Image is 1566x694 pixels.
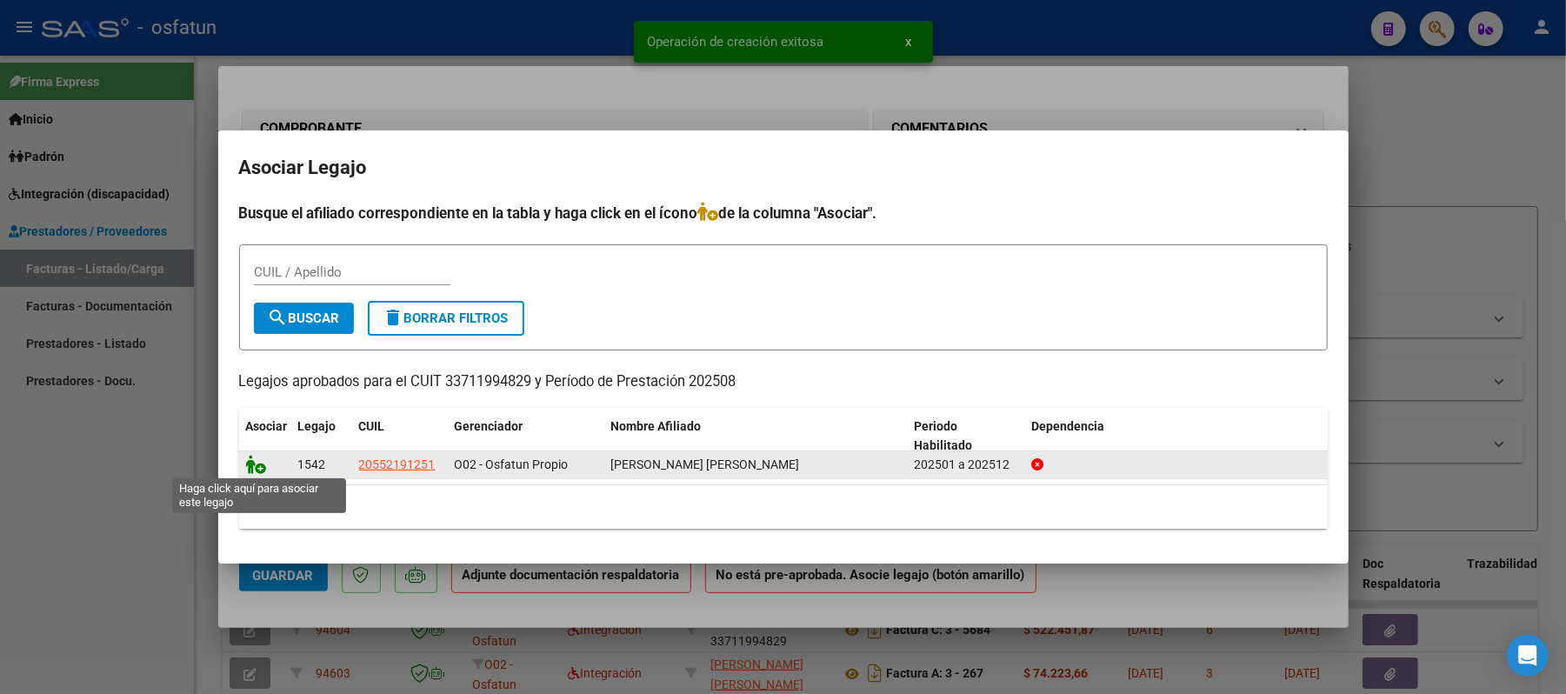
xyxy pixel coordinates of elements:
[239,408,291,465] datatable-header-cell: Asociar
[1507,635,1549,677] div: Open Intercom Messenger
[239,151,1328,184] h2: Asociar Legajo
[246,419,288,433] span: Asociar
[239,202,1328,224] h4: Busque el afiliado correspondiente en la tabla y haga click en el ícono de la columna "Asociar".
[1024,408,1328,465] datatable-header-cell: Dependencia
[239,485,1328,529] div: 1 registros
[455,457,569,471] span: O02 - Osfatun Propio
[298,457,326,471] span: 1542
[611,457,800,471] span: AROSTEGUICHAR VARGAS IAN DAVID
[1031,419,1104,433] span: Dependencia
[291,408,352,465] datatable-header-cell: Legajo
[368,301,524,336] button: Borrar Filtros
[907,408,1024,465] datatable-header-cell: Periodo Habilitado
[352,408,448,465] datatable-header-cell: CUIL
[611,419,702,433] span: Nombre Afiliado
[359,457,436,471] span: 20552191251
[268,307,289,328] mat-icon: search
[254,303,354,334] button: Buscar
[604,408,908,465] datatable-header-cell: Nombre Afiliado
[268,310,340,326] span: Buscar
[455,419,523,433] span: Gerenciador
[239,371,1328,393] p: Legajos aprobados para el CUIT 33711994829 y Período de Prestación 202508
[359,419,385,433] span: CUIL
[383,310,509,326] span: Borrar Filtros
[383,307,404,328] mat-icon: delete
[298,419,337,433] span: Legajo
[914,455,1017,475] div: 202501 a 202512
[914,419,972,453] span: Periodo Habilitado
[448,408,604,465] datatable-header-cell: Gerenciador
